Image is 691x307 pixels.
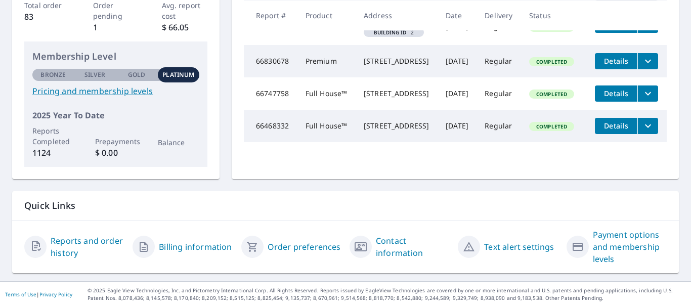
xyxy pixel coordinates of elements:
[364,121,429,131] div: [STREET_ADDRESS]
[297,77,356,110] td: Full House™
[595,118,637,134] button: detailsBtn-66468332
[51,235,124,259] a: Reports and order history
[637,53,658,69] button: filesDropdownBtn-66830678
[601,89,631,98] span: Details
[162,70,194,79] p: Platinum
[530,91,573,98] span: Completed
[297,45,356,77] td: Premium
[32,85,199,97] a: Pricing and membership levels
[601,56,631,66] span: Details
[297,110,356,142] td: Full House™
[93,21,139,33] p: 1
[32,50,199,63] p: Membership Level
[32,147,74,159] p: 1124
[477,45,521,77] td: Regular
[364,89,429,99] div: [STREET_ADDRESS]
[376,235,450,259] a: Contact information
[24,199,667,212] p: Quick Links
[595,85,637,102] button: detailsBtn-66747758
[95,136,137,147] p: Prepayments
[593,229,667,265] a: Payment options and membership levels
[40,70,66,79] p: Bronze
[601,121,631,130] span: Details
[368,30,420,35] span: 2
[477,77,521,110] td: Regular
[364,56,429,66] div: [STREET_ADDRESS]
[158,137,200,148] p: Balance
[244,110,297,142] td: 66468332
[244,45,297,77] td: 66830678
[162,21,208,33] p: $ 66.05
[530,123,573,130] span: Completed
[88,287,686,302] p: © 2025 Eagle View Technologies, Inc. and Pictometry International Corp. All Rights Reserved. Repo...
[477,110,521,142] td: Regular
[268,241,341,253] a: Order preferences
[5,291,72,297] p: |
[24,11,70,23] p: 83
[484,241,554,253] a: Text alert settings
[530,58,573,65] span: Completed
[39,291,72,298] a: Privacy Policy
[374,30,407,35] em: Building ID
[32,109,199,121] p: 2025 Year To Date
[84,70,106,79] p: Silver
[438,77,477,110] td: [DATE]
[5,291,36,298] a: Terms of Use
[595,53,637,69] button: detailsBtn-66830678
[159,241,232,253] a: Billing information
[637,85,658,102] button: filesDropdownBtn-66747758
[438,110,477,142] td: [DATE]
[32,125,74,147] p: Reports Completed
[95,147,137,159] p: $ 0.00
[438,45,477,77] td: [DATE]
[128,70,145,79] p: Gold
[637,118,658,134] button: filesDropdownBtn-66468332
[244,77,297,110] td: 66747758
